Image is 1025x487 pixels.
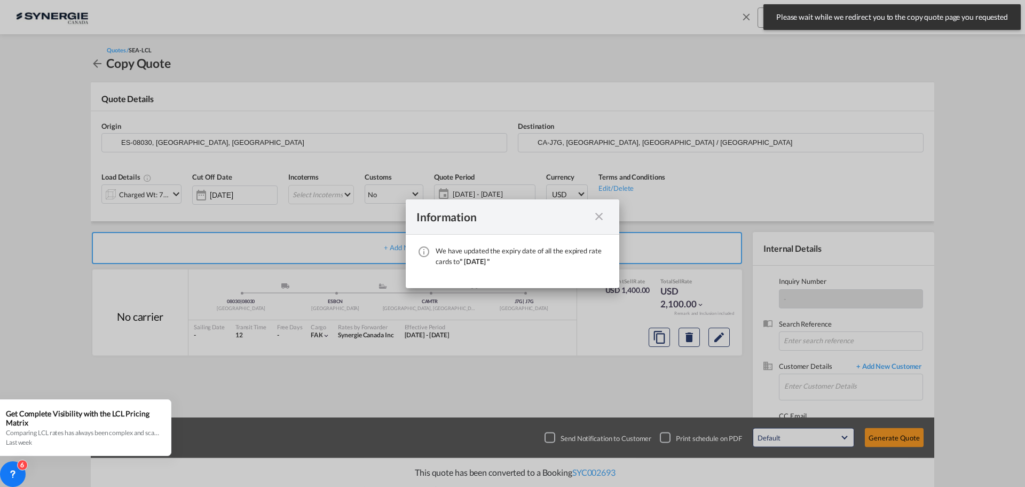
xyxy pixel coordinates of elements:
[436,245,609,267] div: We have updated the expiry date of all the expired rate cards to
[773,12,1011,22] span: Please wait while we redirect you to the copy quote page you requested
[460,257,490,266] span: " [DATE] "
[417,245,430,258] md-icon: icon-information-outline
[416,210,589,223] div: Information
[406,199,619,288] md-dialog: We have ...
[593,210,605,223] md-icon: icon-close fg-AAA8AD cursor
